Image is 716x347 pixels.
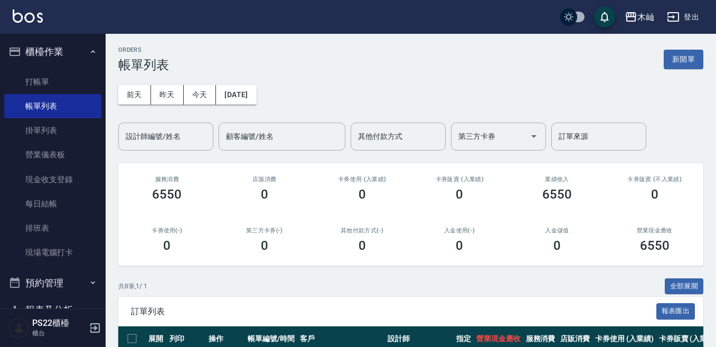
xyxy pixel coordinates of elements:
h2: 業績收入 [521,176,593,183]
h3: 服務消費 [131,176,203,183]
button: 登出 [663,7,703,27]
h2: 其他付款方式(-) [326,227,398,234]
a: 帳單列表 [4,94,101,118]
h2: 卡券販賣 (入業績) [423,176,496,183]
a: 營業儀表板 [4,143,101,167]
h2: 第三方卡券(-) [229,227,301,234]
button: 櫃檯作業 [4,38,101,65]
h3: 0 [359,187,366,202]
p: 櫃台 [32,329,86,338]
button: 新開單 [664,50,703,69]
button: Open [525,128,542,145]
h3: 帳單列表 [118,58,169,72]
a: 打帳單 [4,70,101,94]
a: 排班表 [4,216,101,240]
h3: 0 [261,238,268,253]
a: 掛單列表 [4,118,101,143]
h2: 店販消費 [229,176,301,183]
h2: 入金使用(-) [423,227,496,234]
div: 木屾 [637,11,654,24]
button: 前天 [118,85,151,105]
h3: 0 [456,187,463,202]
span: 訂單列表 [131,306,656,317]
h2: 卡券販賣 (不入業績) [618,176,691,183]
a: 每日結帳 [4,192,101,216]
img: Person [8,317,30,339]
button: [DATE] [216,85,256,105]
h2: 入金儲值 [521,227,593,234]
h3: 0 [359,238,366,253]
h3: 6550 [152,187,182,202]
img: Logo [13,10,43,23]
button: 木屾 [620,6,658,28]
button: save [594,6,615,27]
a: 現場電腦打卡 [4,240,101,265]
button: 報表匯出 [656,303,695,320]
h2: 卡券使用(-) [131,227,203,234]
h5: PS22櫃檯 [32,318,86,329]
a: 報表匯出 [656,306,695,316]
h3: 0 [553,238,561,253]
h2: 營業現金應收 [618,227,691,234]
h3: 0 [651,187,658,202]
p: 共 8 筆, 1 / 1 [118,282,147,291]
a: 新開單 [664,54,703,64]
h3: 0 [456,238,463,253]
a: 現金收支登錄 [4,167,101,192]
h2: ORDERS [118,46,169,53]
button: 預約管理 [4,269,101,297]
h3: 0 [261,187,268,202]
button: 報表及分析 [4,296,101,324]
h3: 6550 [640,238,670,253]
button: 全部展開 [665,278,704,295]
h3: 0 [163,238,171,253]
button: 昨天 [151,85,184,105]
h2: 卡券使用 (入業績) [326,176,398,183]
h3: 6550 [542,187,572,202]
button: 今天 [184,85,216,105]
